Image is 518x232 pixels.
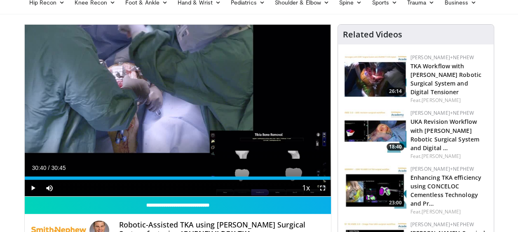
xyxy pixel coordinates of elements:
button: Playback Rate [298,180,314,196]
div: Feat. [410,208,487,216]
a: UKA Revision Workflow with [PERSON_NAME] Robotic Surgical System and Digital … [410,118,479,151]
a: 26:14 [345,54,406,97]
a: 18:40 [345,109,406,153]
h4: Related Videos [343,30,402,39]
a: [PERSON_NAME]+Nephew [410,221,474,228]
span: 26:14 [387,88,404,95]
a: [PERSON_NAME] [422,97,461,104]
span: / [48,165,50,171]
img: 02205603-5ba6-4c11-9b25-5721b1ef82fa.150x105_q85_crop-smart_upscale.jpg [345,109,406,153]
a: [PERSON_NAME]+Nephew [410,165,474,172]
a: TKA Workflow with [PERSON_NAME] Robotic Surgical System and Digital Tensioner [410,62,481,96]
a: [PERSON_NAME]+Nephew [410,54,474,61]
span: 30:40 [32,165,47,171]
a: 23:00 [345,165,406,209]
div: Feat. [410,153,487,160]
img: cad15a82-7a4e-4d99-8f10-ac9ee335d8e8.150x105_q85_crop-smart_upscale.jpg [345,165,406,209]
div: Feat. [410,97,487,104]
img: a66a0e72-84e9-4e46-8aab-74d70f528821.150x105_q85_crop-smart_upscale.jpg [345,54,406,97]
span: 18:40 [387,143,404,151]
a: [PERSON_NAME] [422,153,461,160]
button: Fullscreen [314,180,331,196]
video-js: Video Player [25,25,331,197]
a: [PERSON_NAME] [422,208,461,215]
button: Mute [41,180,58,196]
button: Play [25,180,41,196]
a: [PERSON_NAME]+Nephew [410,109,474,116]
span: 23:00 [387,199,404,206]
span: 30:45 [51,165,66,171]
a: Enhancing TKA efficiency using CONCELOC Cementless Technology and Pr… [410,174,481,207]
div: Progress Bar [25,176,331,180]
